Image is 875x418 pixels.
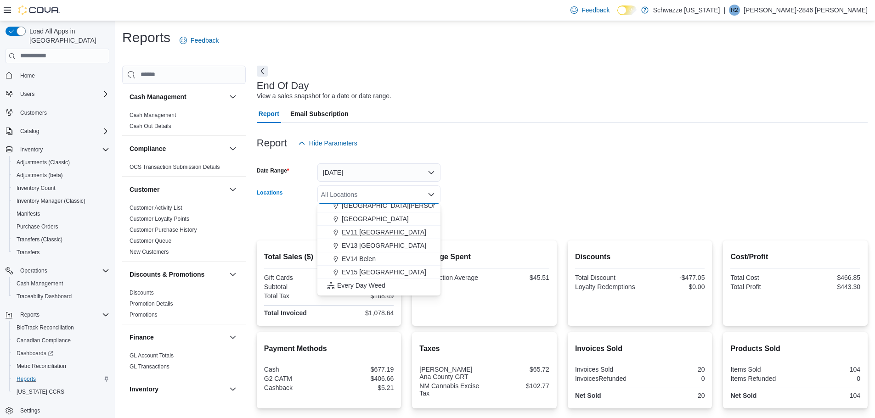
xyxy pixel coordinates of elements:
div: Total Cost [730,274,793,281]
div: 20 [642,392,705,399]
div: $0.00 [642,283,705,290]
a: Settings [17,405,44,416]
span: Discounts [130,289,154,296]
span: R2 [731,5,738,16]
span: Feedback [581,6,610,15]
div: Items Refunded [730,375,793,382]
div: $443.30 [797,283,860,290]
button: Cash Management [9,277,113,290]
button: Operations [17,265,51,276]
span: Operations [20,267,47,274]
span: Catalog [20,128,39,135]
a: Adjustments (Classic) [13,157,73,168]
a: Feedback [567,1,613,19]
a: Cash Out Details [130,123,171,129]
span: New Customers [130,248,169,256]
div: Invoices Sold [575,366,638,373]
p: [PERSON_NAME]-2846 [PERSON_NAME] [744,5,868,16]
span: Inventory [20,146,43,153]
div: G2 CATM [264,375,327,382]
button: BioTrack Reconciliation [9,321,113,334]
span: Every Day Weed [337,281,385,290]
span: BioTrack Reconciliation [13,322,109,333]
a: Customer Purchase History [130,227,197,233]
span: Users [17,89,109,100]
button: [GEOGRAPHIC_DATA] [317,212,440,226]
button: [DATE] [317,163,440,182]
span: Promotions [130,311,158,318]
div: Total Profit [730,283,793,290]
div: Total Discount [575,274,638,281]
h3: Inventory [130,385,158,394]
span: Report [259,105,279,123]
a: BioTrack Reconciliation [13,322,78,333]
div: Compliance [122,162,246,176]
button: Inventory Count [9,182,113,195]
button: Operations [2,264,113,277]
button: Hide Parameters [294,134,361,152]
div: $1,078.64 [331,309,394,317]
div: 0 [642,375,705,382]
span: Canadian Compliance [17,337,71,344]
div: Items Sold [730,366,793,373]
span: Dashboards [13,348,109,359]
button: EV14 Belen [317,252,440,266]
button: Customer [227,184,238,195]
a: Customer Activity List [130,205,182,211]
span: GL Account Totals [130,352,174,359]
span: Catalog [17,126,109,137]
span: Adjustments (beta) [13,170,109,181]
span: Customer Purchase History [130,226,197,234]
div: $102.77 [486,382,549,390]
span: Adjustments (Classic) [17,159,70,166]
a: Inventory Count [13,183,59,194]
div: InvoicesRefunded [575,375,638,382]
div: 0 [797,375,860,382]
span: Traceabilty Dashboard [17,293,72,300]
button: Transfers [9,246,113,259]
span: EV15 [GEOGRAPHIC_DATA] [342,268,426,277]
span: Reports [17,375,36,383]
div: Loyalty Redemptions [575,283,638,290]
span: Inventory Manager (Classic) [17,197,85,205]
div: $406.66 [331,375,394,382]
span: Manifests [13,208,109,219]
span: Canadian Compliance [13,335,109,346]
span: Email Subscription [290,105,349,123]
a: Adjustments (beta) [13,170,67,181]
button: Compliance [227,143,238,154]
span: Inventory Count [17,184,56,192]
a: Cash Management [13,278,67,289]
a: Cash Management [130,112,176,118]
a: GL Account Totals [130,352,174,359]
button: EV11 [GEOGRAPHIC_DATA] [317,226,440,239]
a: Home [17,70,39,81]
button: Metrc Reconciliation [9,360,113,373]
div: NM Cannabis Excise Tax [419,382,482,397]
span: Transfers [13,247,109,258]
button: Settings [2,404,113,417]
span: Inventory Count [13,183,109,194]
span: Cash Management [13,278,109,289]
h2: Products Sold [730,343,860,354]
button: Every Day Weed [317,279,440,292]
div: Transaction Average [419,274,482,281]
button: [US_STATE] CCRS [9,385,113,398]
span: EV13 [GEOGRAPHIC_DATA] [342,241,426,250]
img: Cova [18,6,60,15]
h3: Customer [130,185,159,194]
div: -$477.05 [642,274,705,281]
button: Compliance [130,144,226,153]
button: Home [2,69,113,82]
h3: Cash Management [130,92,186,101]
button: Users [2,88,113,100]
span: BioTrack Reconciliation [17,324,74,331]
span: Inventory Manager (Classic) [13,195,109,206]
button: Cash Management [227,91,238,102]
button: Inventory [2,143,113,156]
button: Users [17,89,38,100]
span: Customer Loyalty Points [130,215,189,223]
span: Transfers (Classic) [13,234,109,245]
